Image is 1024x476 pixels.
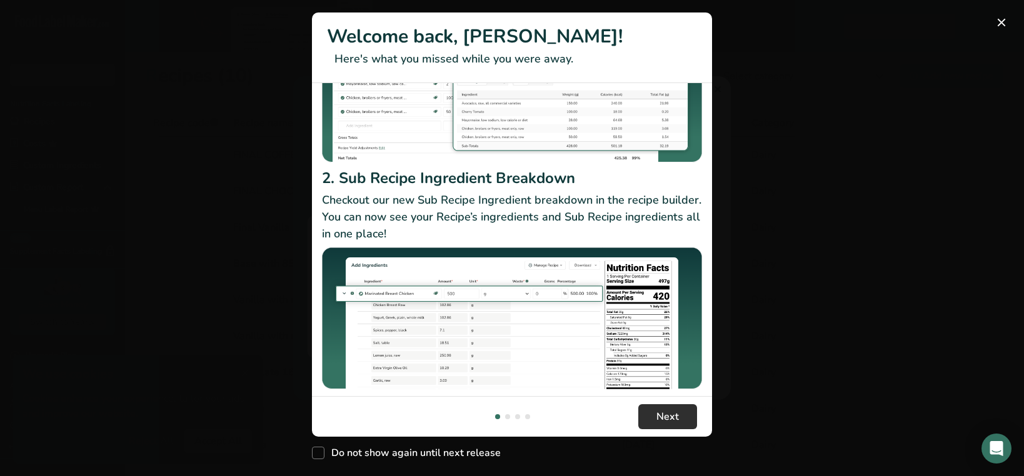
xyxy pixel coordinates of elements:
img: Sub Recipe Ingredient Breakdown [322,247,702,389]
span: Next [656,409,679,424]
h2: 2. Sub Recipe Ingredient Breakdown [322,167,702,189]
p: Here's what you missed while you were away. [327,51,697,67]
div: Open Intercom Messenger [981,434,1011,464]
img: Duplicate Ingredients [322,21,702,162]
p: Checkout our new Sub Recipe Ingredient breakdown in the recipe builder. You can now see your Reci... [322,192,702,242]
button: Next [638,404,697,429]
h1: Welcome back, [PERSON_NAME]! [327,22,697,51]
span: Do not show again until next release [324,447,501,459]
